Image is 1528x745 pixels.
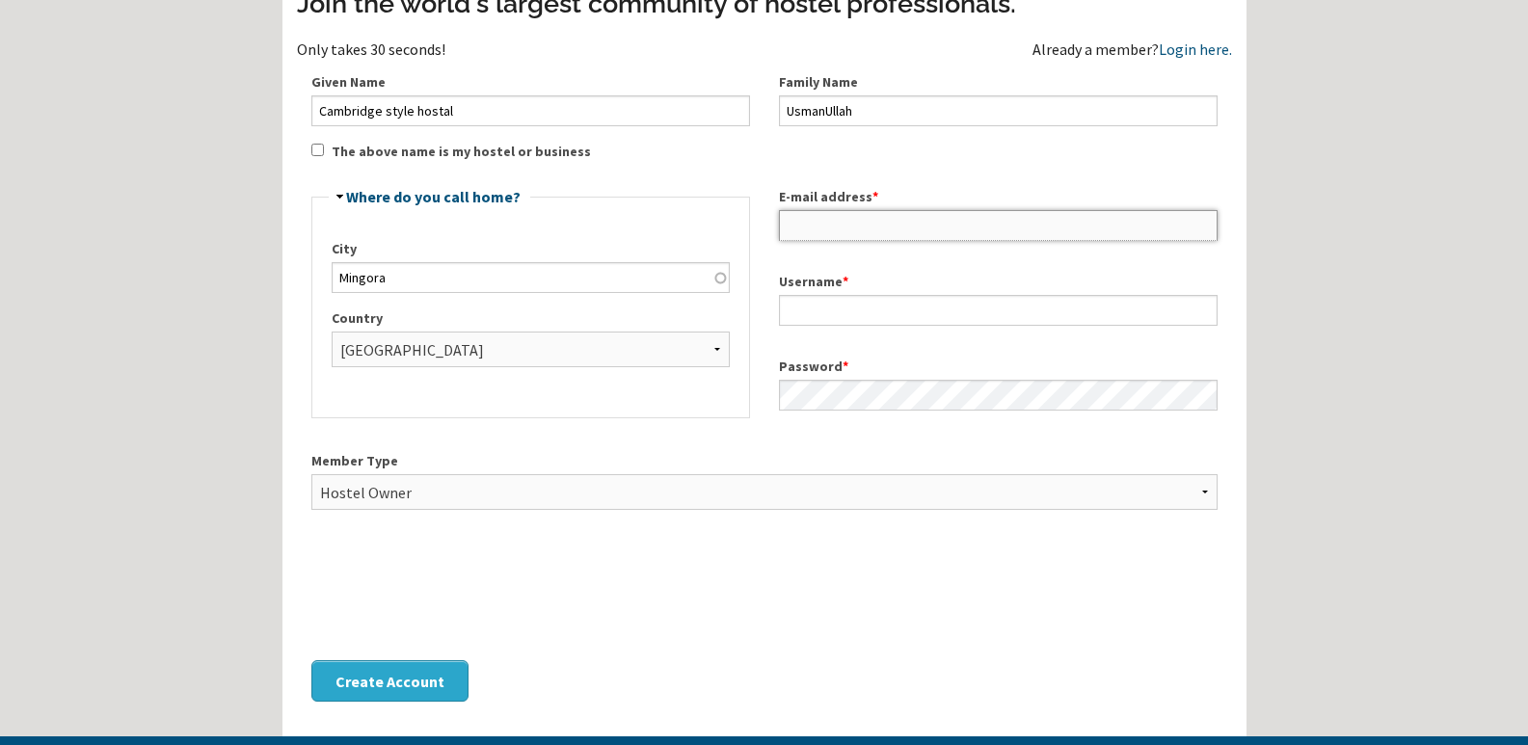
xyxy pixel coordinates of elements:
label: The above name is my hostel or business [332,142,591,162]
div: Already a member? [1032,41,1232,57]
button: Create Account [311,660,469,702]
div: Only takes 30 seconds! [297,41,764,57]
span: This field is required. [843,273,848,290]
a: Login here. [1159,40,1232,59]
label: Country [332,308,730,329]
label: Member Type [311,451,1218,471]
span: This field is required. [872,188,878,205]
iframe: reCAPTCHA [311,555,604,630]
a: Where do you call home? [346,187,521,206]
label: Given Name [311,72,750,93]
span: This field is required. [843,358,848,375]
label: Username [779,272,1218,292]
label: Password [779,357,1218,377]
label: City [332,239,730,259]
label: Family Name [779,72,1218,93]
label: E-mail address [779,187,1218,207]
